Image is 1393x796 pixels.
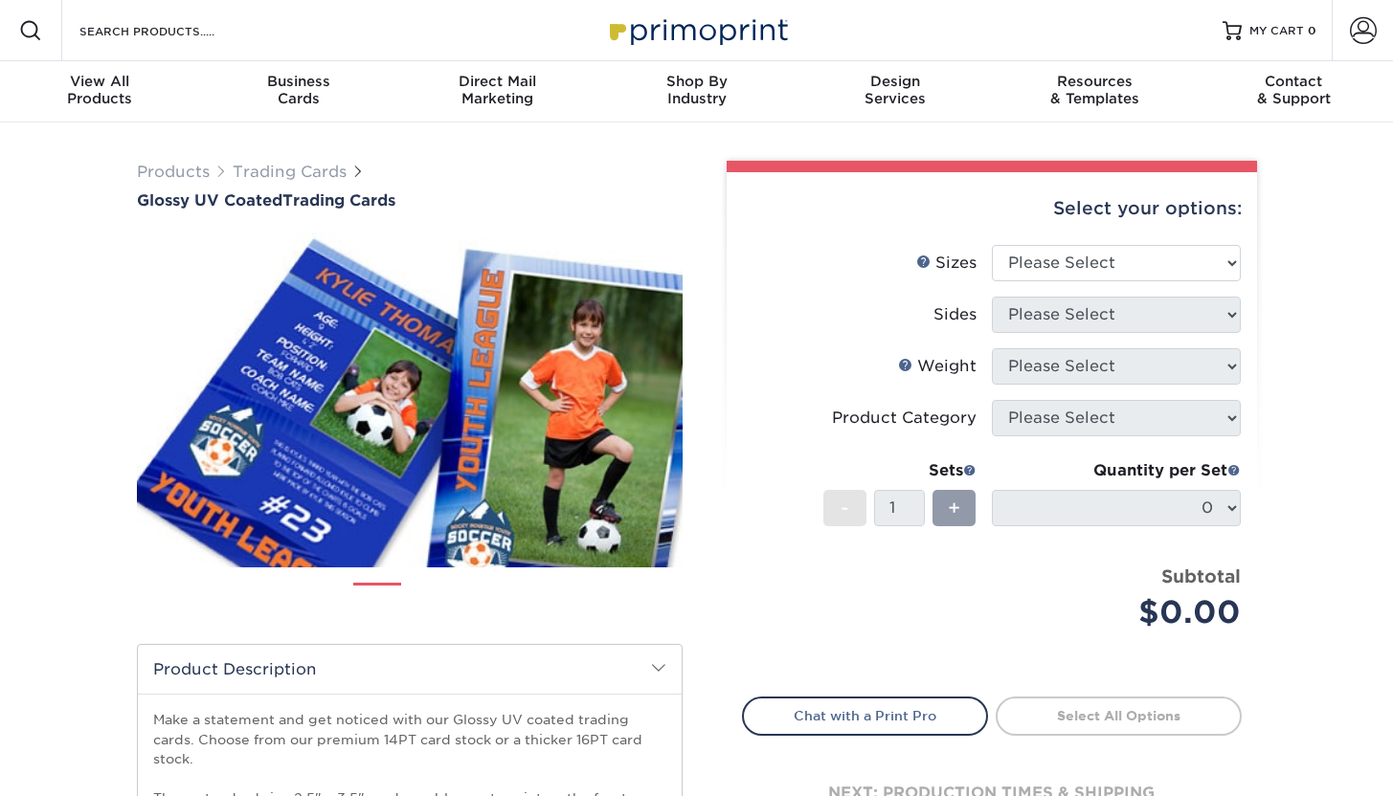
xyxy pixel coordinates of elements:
[138,645,682,694] h2: Product Description
[996,696,1242,735] a: Select All Options
[199,73,398,90] span: Business
[1194,73,1393,90] span: Contact
[995,73,1194,90] span: Resources
[933,303,977,326] div: Sides
[796,61,995,122] a: DesignServices
[1194,61,1393,122] a: Contact& Support
[137,211,683,588] img: Glossy UV Coated 01
[742,696,988,735] a: Chat with a Print Pro
[1194,73,1393,107] div: & Support
[898,355,977,378] div: Weight
[137,191,683,210] a: Glossy UV CoatedTrading Cards
[841,494,849,522] span: -
[398,73,597,107] div: Marketing
[832,407,977,430] div: Product Category
[597,73,797,107] div: Industry
[796,73,995,107] div: Services
[742,172,1242,245] div: Select your options:
[199,61,398,122] a: BusinessCards
[995,73,1194,107] div: & Templates
[992,459,1241,482] div: Quantity per Set
[137,163,210,181] a: Products
[601,10,793,51] img: Primoprint
[916,252,977,275] div: Sizes
[398,61,597,122] a: Direct MailMarketing
[948,494,960,522] span: +
[353,576,401,624] img: Trading Cards 01
[137,191,683,210] h1: Trading Cards
[1308,24,1316,37] span: 0
[199,73,398,107] div: Cards
[398,73,597,90] span: Direct Mail
[597,61,797,122] a: Shop ByIndustry
[597,73,797,90] span: Shop By
[823,459,977,482] div: Sets
[417,575,465,623] img: Trading Cards 02
[1161,565,1241,586] strong: Subtotal
[796,73,995,90] span: Design
[233,163,347,181] a: Trading Cards
[1249,23,1304,39] span: MY CART
[137,191,282,210] span: Glossy UV Coated
[78,19,264,42] input: SEARCH PRODUCTS.....
[995,61,1194,122] a: Resources& Templates
[1006,589,1241,635] div: $0.00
